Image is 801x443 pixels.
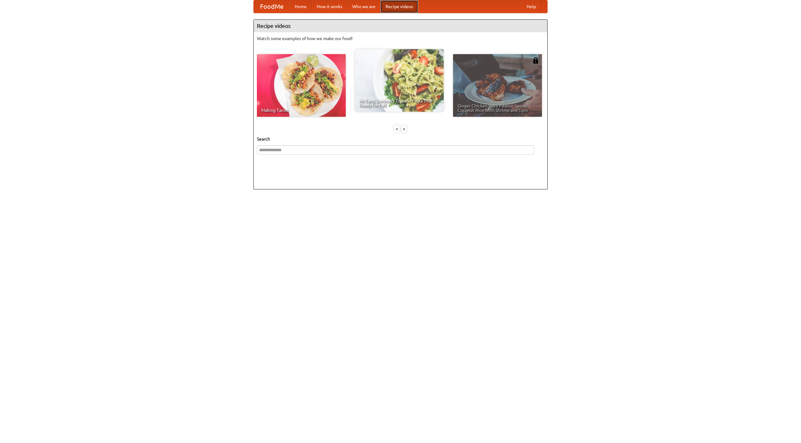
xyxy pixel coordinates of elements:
a: FoodMe [254,0,290,13]
a: Making Tacos [257,54,346,117]
div: » [401,125,407,133]
a: Recipe videos [380,0,418,13]
p: Watch some examples of how we make our food! [257,35,544,42]
a: An Easy, Summery Tomato Pasta That's Ready for Fall [355,49,444,112]
h4: Recipe videos [254,20,547,32]
h5: Search [257,136,544,142]
a: Home [290,0,312,13]
span: Making Tacos [261,108,341,112]
span: An Easy, Summery Tomato Pasta That's Ready for Fall [359,99,439,107]
a: Help [522,0,541,13]
a: Who we are [347,0,380,13]
div: « [394,125,400,133]
a: How it works [312,0,347,13]
img: 483408.png [533,57,539,64]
